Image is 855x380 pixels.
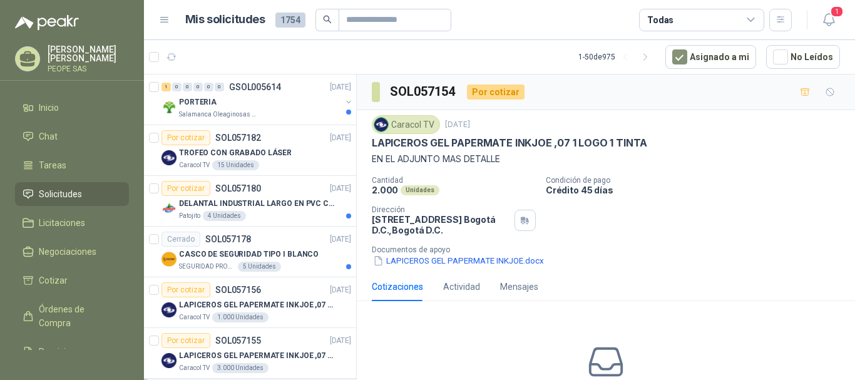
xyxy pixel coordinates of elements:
[330,234,351,245] p: [DATE]
[372,185,398,195] p: 2.000
[39,345,85,359] span: Remisiones
[144,227,356,277] a: CerradoSOL057178[DATE] Company LogoCASCO DE SEGURIDAD TIPO I BLANCOSEGURIDAD PROVISER LTDA5 Unidades
[546,176,850,185] p: Condición de pago
[372,152,840,166] p: EN EL ADJUNTO MAS DETALLE
[161,130,210,145] div: Por cotizar
[372,245,850,254] p: Documentos de apoyo
[203,211,246,221] div: 4 Unidades
[183,83,192,91] div: 0
[179,211,200,221] p: Patojito
[161,333,210,348] div: Por cotizar
[372,205,509,214] p: Dirección
[205,235,251,244] p: SOL057178
[179,249,319,260] p: CASCO DE SEGURIDAD TIPO I BLANCO
[215,285,261,294] p: SOL057156
[372,214,509,235] p: [STREET_ADDRESS] Bogotá D.C. , Bogotá D.C.
[48,65,129,73] p: PEOPE SAS
[179,262,235,272] p: SEGURIDAD PROVISER LTDA
[372,280,423,294] div: Cotizaciones
[330,132,351,144] p: [DATE]
[372,136,647,150] p: LAPICEROS GEL PAPERMATE INKJOE ,07 1 LOGO 1 TINTA
[144,277,356,328] a: Por cotizarSOL057156[DATE] Company LogoLAPICEROS GEL PAPERMATE INKJOE ,07 1 LOGO 1 TINTACaracol T...
[39,130,58,143] span: Chat
[144,125,356,176] a: Por cotizarSOL057182[DATE] Company LogoTROFEO CON GRABADO LÁSERCaracol TV15 Unidades
[330,81,351,93] p: [DATE]
[172,83,182,91] div: 0
[372,254,545,267] button: LAPICEROS GEL PAPERMATE INKJOE.docx
[15,211,129,235] a: Licitaciones
[372,115,440,134] div: Caracol TV
[39,302,117,330] span: Órdenes de Compra
[185,11,265,29] h1: Mis solicitudes
[215,83,224,91] div: 0
[323,15,332,24] span: search
[330,284,351,296] p: [DATE]
[161,80,354,120] a: 1 0 0 0 0 0 GSOL005614[DATE] Company LogoPORTERIASalamanca Oleaginosas SAS
[15,125,129,148] a: Chat
[39,187,82,201] span: Solicitudes
[443,280,480,294] div: Actividad
[39,274,68,287] span: Cotizar
[546,185,850,195] p: Crédito 45 días
[830,6,844,18] span: 1
[390,82,457,101] h3: SOL057154
[179,299,335,311] p: LAPICEROS GEL PAPERMATE INKJOE ,07 1 LOGO 1 TINTA
[445,119,470,131] p: [DATE]
[330,183,351,195] p: [DATE]
[204,83,213,91] div: 0
[212,312,269,322] div: 1.000 Unidades
[330,335,351,347] p: [DATE]
[15,269,129,292] a: Cotizar
[215,184,261,193] p: SOL057180
[161,150,177,165] img: Company Logo
[238,262,281,272] div: 5 Unidades
[275,13,305,28] span: 1754
[144,176,356,227] a: Por cotizarSOL057180[DATE] Company LogoDELANTAL INDUSTRIAL LARGO EN PVC COLOR AMARILLOPatojito4 U...
[215,133,261,142] p: SOL057182
[39,245,96,259] span: Negociaciones
[39,101,59,115] span: Inicio
[179,160,210,170] p: Caracol TV
[647,13,673,27] div: Todas
[161,83,171,91] div: 1
[179,96,217,108] p: PORTERIA
[15,96,129,120] a: Inicio
[15,240,129,264] a: Negociaciones
[372,176,536,185] p: Cantidad
[374,118,388,131] img: Company Logo
[817,9,840,31] button: 1
[766,45,840,69] button: No Leídos
[193,83,203,91] div: 0
[15,153,129,177] a: Tareas
[500,280,538,294] div: Mensajes
[179,350,335,362] p: LAPICEROS GEL PAPERMATE INKJOE ,07 1 LOGO 1 TINTA
[578,47,655,67] div: 1 - 50 de 975
[161,201,177,216] img: Company Logo
[179,147,292,159] p: TROFEO CON GRABADO LÁSER
[48,45,129,63] p: [PERSON_NAME] [PERSON_NAME]
[229,83,281,91] p: GSOL005614
[161,100,177,115] img: Company Logo
[665,45,756,69] button: Asignado a mi
[467,85,525,100] div: Por cotizar
[15,15,79,30] img: Logo peakr
[179,110,258,120] p: Salamanca Oleaginosas SAS
[212,363,269,373] div: 3.000 Unidades
[161,232,200,247] div: Cerrado
[15,297,129,335] a: Órdenes de Compra
[39,216,85,230] span: Licitaciones
[15,182,129,206] a: Solicitudes
[179,363,210,373] p: Caracol TV
[212,160,259,170] div: 15 Unidades
[144,328,356,379] a: Por cotizarSOL057155[DATE] Company LogoLAPICEROS GEL PAPERMATE INKJOE ,07 1 LOGO 1 TINTACaracol T...
[401,185,439,195] div: Unidades
[179,198,335,210] p: DELANTAL INDUSTRIAL LARGO EN PVC COLOR AMARILLO
[161,252,177,267] img: Company Logo
[161,353,177,368] img: Company Logo
[161,282,210,297] div: Por cotizar
[215,336,261,345] p: SOL057155
[15,340,129,364] a: Remisiones
[39,158,66,172] span: Tareas
[161,302,177,317] img: Company Logo
[179,312,210,322] p: Caracol TV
